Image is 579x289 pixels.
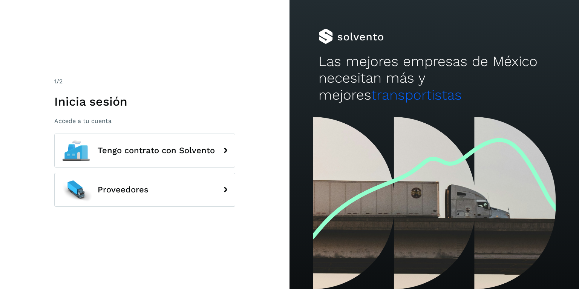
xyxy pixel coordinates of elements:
[319,53,550,103] h2: Las mejores empresas de México necesitan más y mejores
[54,78,57,85] span: 1
[54,94,235,109] h1: Inicia sesión
[54,134,235,168] button: Tengo contrato con Solvento
[98,185,149,194] span: Proveedores
[98,146,215,155] span: Tengo contrato con Solvento
[54,117,235,125] p: Accede a tu cuenta
[54,173,235,207] button: Proveedores
[371,87,462,103] span: transportistas
[54,77,235,86] div: /2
